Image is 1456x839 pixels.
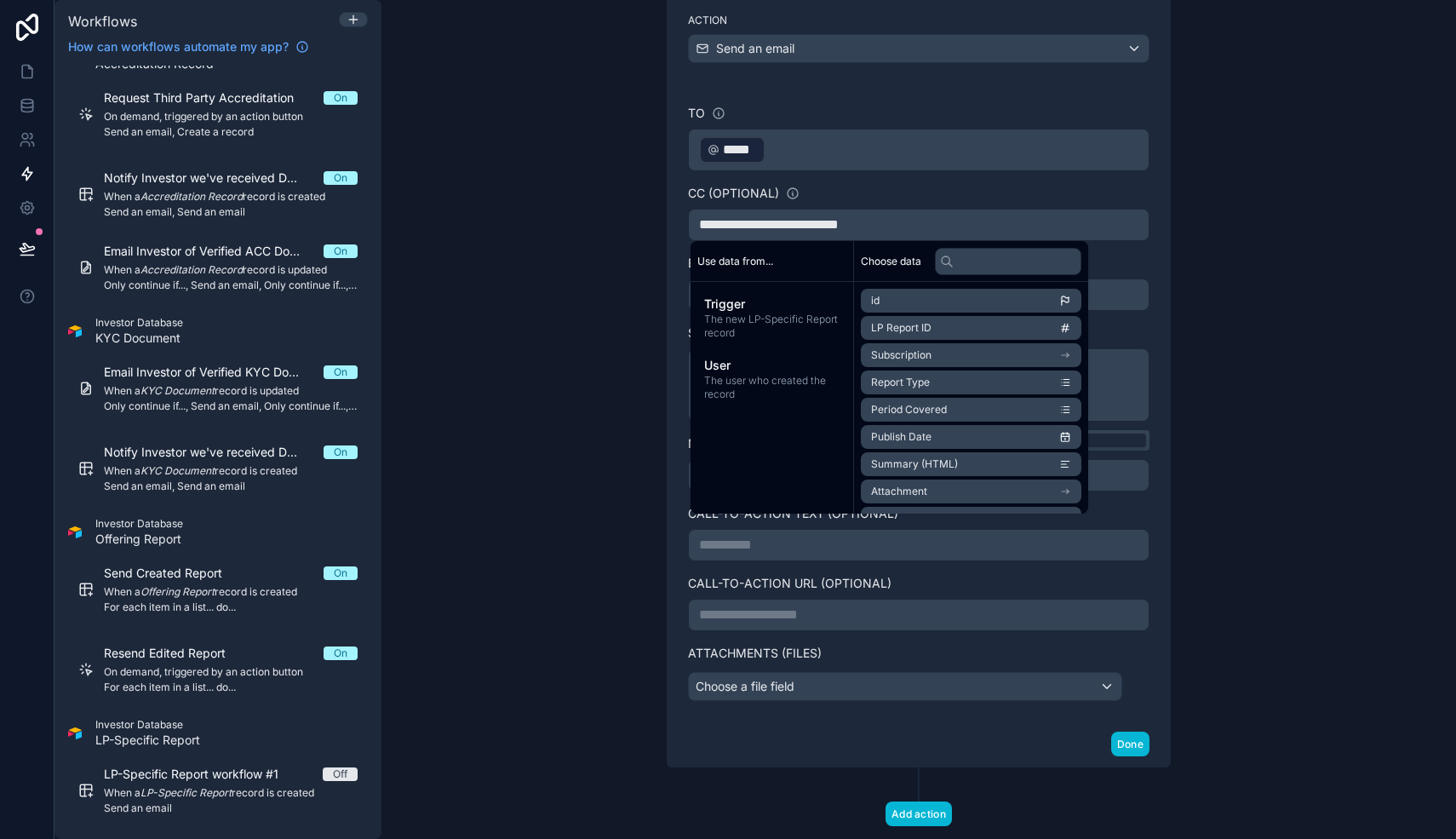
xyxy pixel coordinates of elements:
[688,105,705,122] label: To
[688,575,1149,592] label: Call-to-Action URL (optional)
[688,672,1122,701] button: Choose a file field
[861,255,921,268] span: Choose data
[688,435,745,452] label: Message
[68,13,137,30] span: Workflows
[68,38,289,55] span: How can workflows automate my app?
[688,34,1149,63] button: Send an email
[886,802,952,826] button: Add action
[688,185,779,202] label: CC (optional)
[688,255,787,272] label: BCC (optional)
[691,282,853,415] div: scrollable content
[1111,732,1149,756] button: Done
[697,255,773,268] span: Use data from...
[704,313,840,340] span: The new LP-Specific Report record
[716,40,794,57] span: Send an email
[688,505,1149,522] label: Call-to-Action Text (optional)
[688,645,1149,662] label: Attachments (Files)
[688,14,1149,27] label: Action
[704,296,840,313] span: Trigger
[704,374,840,401] span: The user who created the record
[689,673,1121,700] div: Choose a file field
[704,357,840,374] span: User
[688,325,1149,342] label: Subject
[61,38,316,55] a: How can workflows automate my app?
